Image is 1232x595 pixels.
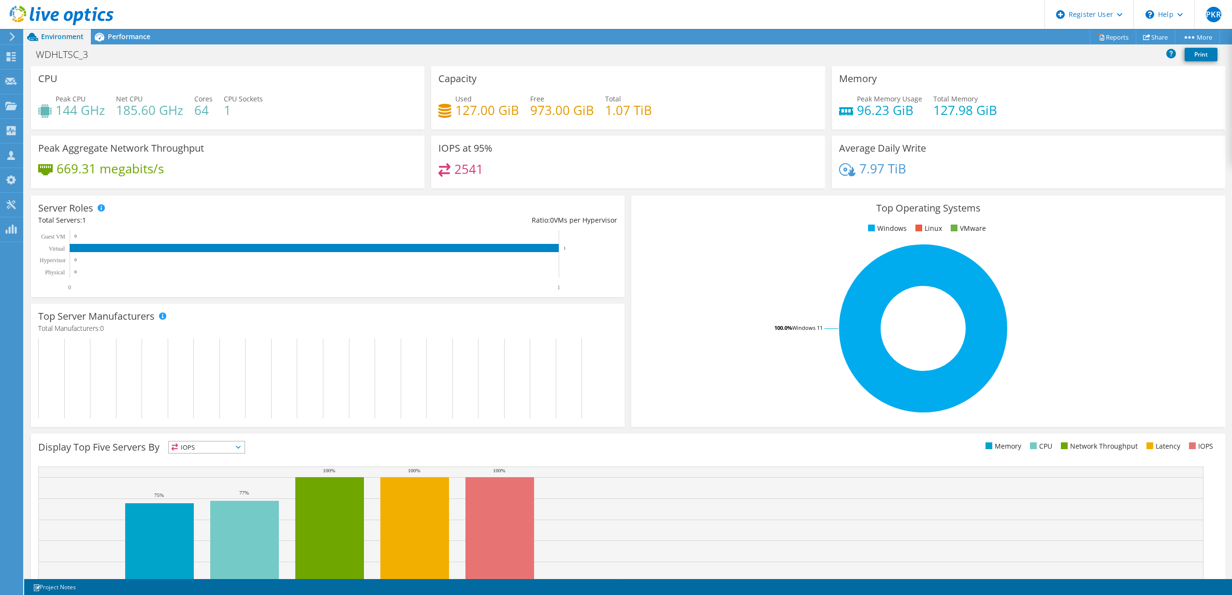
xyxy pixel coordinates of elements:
[56,94,86,103] span: Peak CPU
[454,164,483,174] h4: 2541
[839,73,877,84] h3: Memory
[41,233,65,240] text: Guest VM
[550,215,554,225] span: 0
[74,269,77,274] text: 0
[933,94,978,103] span: Total Memory
[224,105,263,115] h4: 1
[1185,48,1218,61] a: Print
[100,324,104,333] span: 0
[933,105,997,115] h4: 127.98 GiB
[82,215,86,225] span: 1
[74,257,77,262] text: 0
[38,203,93,213] h3: Server Roles
[26,581,83,593] a: Project Notes
[1175,29,1220,44] a: More
[38,215,328,226] div: Total Servers:
[857,94,922,103] span: Peak Memory Usage
[1136,29,1175,44] a: Share
[116,105,183,115] h4: 185.60 GHz
[913,223,942,234] li: Linux
[68,284,71,291] text: 0
[839,143,926,154] h3: Average Daily Write
[438,143,493,154] h3: IOPS at 95%
[530,94,544,103] span: Free
[74,234,77,239] text: 0
[1187,441,1213,452] li: IOPS
[1145,10,1154,19] svg: \n
[638,203,1218,213] h3: Top Operating Systems
[38,143,204,154] h3: Peak Aggregate Network Throughput
[983,441,1021,452] li: Memory
[605,105,652,115] h4: 1.07 TiB
[38,311,155,322] h3: Top Server Manufacturers
[857,105,922,115] h4: 96.23 GiB
[108,32,150,41] span: Performance
[1058,441,1138,452] li: Network Throughput
[564,246,566,251] text: 1
[38,323,617,334] h4: Total Manufacturers:
[194,105,213,115] h4: 64
[45,269,65,276] text: Physical
[56,105,105,115] h4: 144 GHz
[530,105,594,115] h4: 973.00 GiB
[859,163,906,174] h4: 7.97 TiB
[49,245,65,252] text: Virtual
[1206,7,1221,22] span: PKR
[41,32,84,41] span: Environment
[38,73,58,84] h3: CPU
[493,467,506,473] text: 100%
[455,94,472,103] span: Used
[31,49,103,60] h1: WDHLTSC_3
[57,163,164,174] h4: 669.31 megabits/s
[455,105,519,115] h4: 127.00 GiB
[1090,29,1136,44] a: Reports
[40,257,66,264] text: Hypervisor
[323,467,335,473] text: 100%
[194,94,213,103] span: Cores
[557,284,560,291] text: 1
[154,492,164,498] text: 75%
[866,223,907,234] li: Windows
[328,215,617,226] div: Ratio: VMs per Hypervisor
[948,223,986,234] li: VMware
[774,324,792,331] tspan: 100.0%
[792,324,823,331] tspan: Windows 11
[1028,441,1052,452] li: CPU
[116,94,143,103] span: Net CPU
[239,490,249,496] text: 77%
[169,441,245,453] span: IOPS
[408,467,420,473] text: 100%
[224,94,263,103] span: CPU Sockets
[438,73,477,84] h3: Capacity
[605,94,621,103] span: Total
[1144,441,1180,452] li: Latency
